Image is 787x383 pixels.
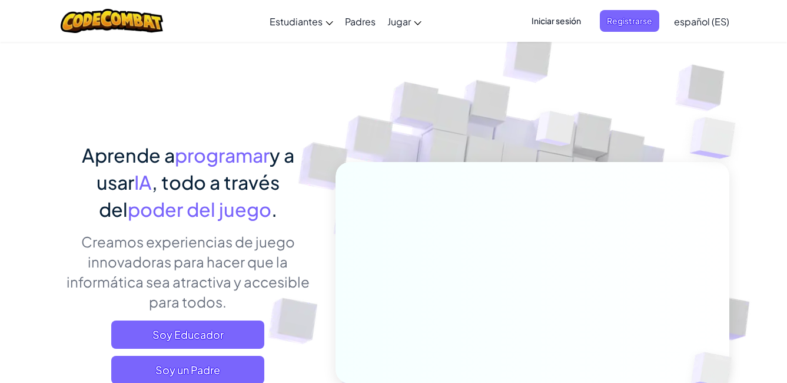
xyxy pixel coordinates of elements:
a: Soy Educador [111,321,264,349]
a: Estudiantes [264,5,339,37]
img: Overlap cubes [513,88,598,176]
span: programar [175,143,270,167]
img: Overlap cubes [666,88,768,188]
a: Padres [339,5,381,37]
button: Registrarse [600,10,659,32]
span: Estudiantes [270,15,323,28]
a: Jugar [381,5,427,37]
span: español (ES) [674,15,729,28]
span: Aprende a [82,143,175,167]
span: IA [134,170,152,194]
a: español (ES) [668,5,735,37]
span: Jugar [387,15,411,28]
span: poder del juego [128,197,271,221]
span: . [271,197,277,221]
span: , todo a través del [99,170,280,221]
p: Creamos experiencias de juego innovadoras para hacer que la informática sea atractiva y accesible... [58,232,318,312]
button: Iniciar sesión [524,10,588,32]
img: CodeCombat logo [61,9,164,33]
